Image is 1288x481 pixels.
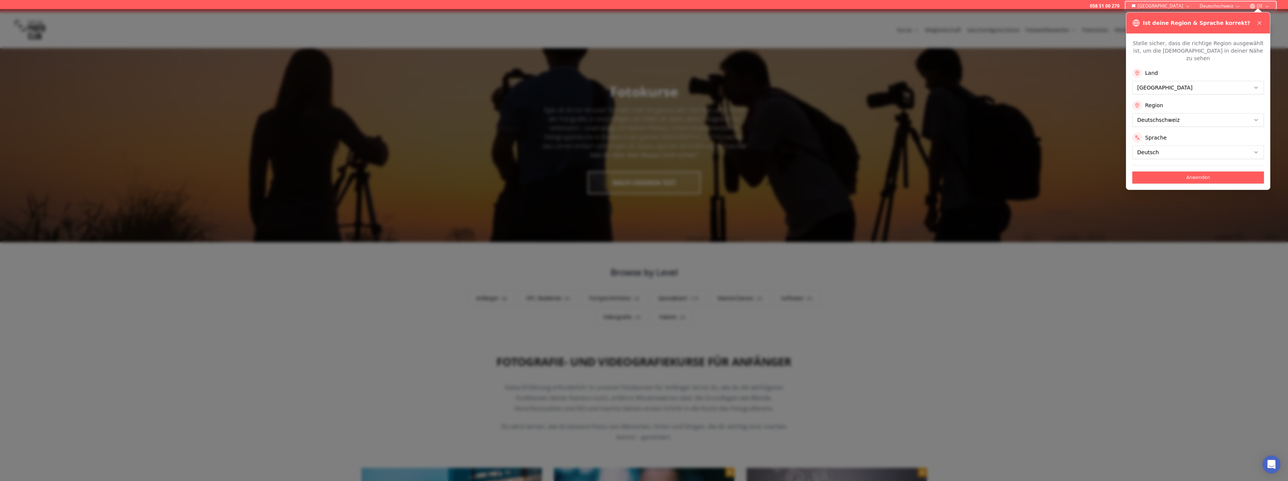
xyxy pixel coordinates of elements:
[1197,2,1244,11] button: Deutschschweiz
[1090,3,1120,9] a: 058 51 00 270
[1145,134,1167,141] label: Sprache
[1143,19,1250,27] h3: Ist deine Region & Sprache korrekt?
[1132,39,1264,62] p: Stelle sicher, dass die richtige Region ausgewählt ist, um die [DEMOGRAPHIC_DATA] in deiner Nähe ...
[1145,69,1158,77] label: Land
[1247,2,1273,11] button: DE
[1132,171,1264,184] button: Anwenden
[1262,455,1280,473] div: Open Intercom Messenger
[1145,102,1163,109] label: Region
[1129,2,1194,11] button: [GEOGRAPHIC_DATA]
